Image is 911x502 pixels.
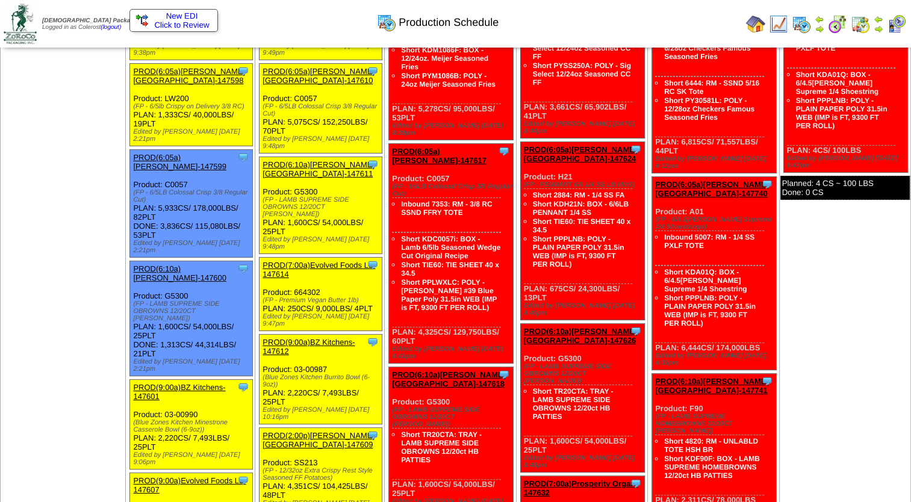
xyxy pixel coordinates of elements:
[392,370,506,388] a: PROD(6:10a)[PERSON_NAME][GEOGRAPHIC_DATA]-147618
[524,181,645,188] div: (FP - PENNANT 6/6 1/4 SS LB NWS)
[130,380,252,469] div: Product: 03-00990 PLAN: 2,220CS / 7,493LBS / 25PLT
[367,158,379,170] img: Tooltip
[263,338,355,356] a: PROD(9:00a)BZ Kitchens-147612
[815,14,824,24] img: arrowleft.gif
[874,14,883,24] img: arrowleft.gif
[263,261,375,279] a: PROD(7:00a)Evolved Foods LL-147614
[260,64,382,153] div: Product: C0057 PLAN: 5,075CS / 152,250LBS / 70PLT
[133,128,252,143] div: Edited by [PERSON_NAME] [DATE] 2:21pm
[263,160,375,178] a: PROD(6:10a)[PERSON_NAME][GEOGRAPHIC_DATA]-147611
[263,374,381,388] div: (Blue Zones Kitchen Burrito Bowl (6-9oz))
[263,313,381,327] div: Edited by [PERSON_NAME] [DATE] 9:47pm
[133,419,252,433] div: (Blue Zones Kitchen Minestrone Casserole Bowl (6-9oz))
[133,153,226,171] a: PROD(6:05a)[PERSON_NAME]-147599
[524,454,645,469] div: Edited by [PERSON_NAME] [DATE] 8:48pm
[796,70,878,96] a: Short KDA01Q: BOX - 6/4.5[PERSON_NAME] Supreme 1/4 Shoestring
[133,240,252,254] div: Edited by [PERSON_NAME] [DATE] 2:21pm
[263,431,375,449] a: PROD(2:00p)[PERSON_NAME][GEOGRAPHIC_DATA]-147609
[796,96,888,130] a: Short PPPLNB: POLY - PLAIN PAPER POLY 31.5in WEB (IMP is FT, 9300 FT PER ROLL)
[42,17,143,24] span: [DEMOGRAPHIC_DATA] Packaging
[524,120,645,135] div: Edited by [PERSON_NAME] [DATE] 8:44pm
[524,302,645,317] div: Edited by [PERSON_NAME] [DATE] 8:45pm
[367,429,379,441] img: Tooltip
[401,72,496,88] a: Short PYM1086B: POLY - 24oz Meijer Seasoned Fries
[263,67,375,85] a: PROD(6:05a)[PERSON_NAME][GEOGRAPHIC_DATA]-147610
[664,268,747,293] a: Short KDA01Q: BOX - 6/4.5[PERSON_NAME] Supreme 1/4 Shoestring
[874,24,883,34] img: arrowright.gif
[392,406,513,428] div: (FP - LAMB SUPREME SIDE OBROWNS 12/20CT [PERSON_NAME])
[401,46,488,71] a: Short KDM1086F: BOX - 12/24oz. Meijer Seasoned Fries
[392,346,513,360] div: Edited by [PERSON_NAME] [DATE] 8:41pm
[851,14,870,34] img: calendarinout.gif
[133,67,245,85] a: PROD(6:05a)[PERSON_NAME][GEOGRAPHIC_DATA]-147598
[828,14,847,34] img: calendarblend.gif
[101,24,121,31] a: (logout)
[630,143,642,155] img: Tooltip
[237,474,249,486] img: Tooltip
[237,262,249,274] img: Tooltip
[787,155,908,169] div: Edited by [PERSON_NAME] [DATE] 6:47pm
[133,189,252,203] div: (FP - 6/5LB Colossal Crisp 3/8 Regular Cut)
[260,335,382,424] div: Product: 03-00987 PLAN: 2,220CS / 7,493LBS / 25PLT
[401,430,482,464] a: Short TR20CTA: TRAY - LAMB SUPREME SIDE OBROWNS 12/20ct HB PATTIES
[136,20,211,29] span: Click to Review
[263,467,381,482] div: (FP - 12/32oz Extra Crispy Rest Style Seasoned FF Potatoes)
[263,236,381,250] div: Edited by [PERSON_NAME] [DATE] 9:48pm
[401,278,497,312] a: Short PPLWXLC: POLY - [PERSON_NAME] #39 Blue Paper Poly 31.5in WEB (IMP is FT, 9300 FT PER ROLL)
[520,142,645,320] div: Product: H21 PLAN: 675CS / 24,300LBS / 13PLT
[401,200,492,217] a: Inbound 7353: RM - 3/8 RC SSND FFRY TOTE
[630,477,642,489] img: Tooltip
[533,387,614,421] a: Short TR20CTA: TRAY - LAMB SUPREME SIDE OBROWNS 12/20ct HB PATTIES
[133,383,225,401] a: PROD(9:00a)BZ Kitchens-147601
[263,297,381,304] div: (FP - Premium Vegan Butter 1lb)
[664,96,754,122] a: Short PY30581L: POLY - 12/28oz Checkers Famous Seasoned Fries
[746,14,765,34] img: home.gif
[655,377,769,395] a: PROD(6:10a)[PERSON_NAME][GEOGRAPHIC_DATA]-147741
[166,11,198,20] span: New EDI
[4,4,37,44] img: zoroco-logo-small.webp
[237,151,249,163] img: Tooltip
[392,147,487,165] a: PROD(6:05a)[PERSON_NAME]-147617
[533,217,631,234] a: Short TIE60: TIE SHEET 40 x 34.5
[42,17,143,31] span: Logged in as Colerost
[367,259,379,271] img: Tooltip
[792,14,811,34] img: calendarprod.gif
[392,122,513,137] div: Edited by [PERSON_NAME] [DATE] 8:39pm
[392,183,513,197] div: (FP - 6/5LB Colossal Crisp 3/8 Regular Cut)
[533,61,631,87] a: Short PYSS250A: POLY - Sig Select 12/24oz Seasoned CC FF
[136,11,211,29] a: New EDI Click to Review
[367,336,379,348] img: Tooltip
[664,437,758,454] a: Short 4820: RM - UNLABLD TOTE HSH BR
[263,196,381,218] div: (FP - LAMB SUPREME SIDE OBROWNS 12/20CT [PERSON_NAME])
[533,191,625,199] a: Short 2884: RM - 1/4 SS FA
[630,325,642,337] img: Tooltip
[367,65,379,77] img: Tooltip
[399,16,499,29] span: Production Schedule
[780,176,910,200] div: Planned: 4 CS ~ 100 LBS Done: 0 CS
[263,406,381,421] div: Edited by [PERSON_NAME] [DATE] 10:16pm
[655,155,776,170] div: Edited by [PERSON_NAME] [DATE] 4:12pm
[655,180,769,198] a: PROD(6:05a)[PERSON_NAME][GEOGRAPHIC_DATA]-147740
[263,135,381,150] div: Edited by [PERSON_NAME] [DATE] 9:48pm
[664,79,759,96] a: Short 6444: RM - SSND 5/16 RC SK Tote
[652,177,777,370] div: Product: A01 PLAN: 6,444CS / 174,000LBS
[260,157,382,254] div: Product: G5300 PLAN: 1,600CS / 54,000LBS / 25PLT
[237,65,249,77] img: Tooltip
[769,14,788,34] img: line_graph.gif
[260,258,382,331] div: Product: 664302 PLAN: 250CS / 9,000LBS / 4PLT
[664,233,754,250] a: Inbound 5007: RM - 1/4 SS PXLF TOTE
[498,368,510,380] img: Tooltip
[761,375,773,387] img: Tooltip
[761,178,773,190] img: Tooltip
[136,14,148,26] img: ediSmall.gif
[524,145,638,163] a: PROD(6:05a)[PERSON_NAME][GEOGRAPHIC_DATA]-147624
[133,451,252,466] div: Edited by [PERSON_NAME] [DATE] 9:06pm
[133,264,226,282] a: PROD(6:10a)[PERSON_NAME]-147600
[498,145,510,157] img: Tooltip
[533,200,629,217] a: Short KDH21N: BOX - 6/6LB PENNANT 1/4 SS
[655,216,776,231] div: (FP - 6/4.5[PERSON_NAME] Supreme 1/4 Shoestrings)
[533,235,624,268] a: Short PPPLNB: POLY - PLAIN PAPER POLY 31.5in WEB (IMP is FT, 9300 FT PER ROLL)
[130,150,252,258] div: Product: C0057 PLAN: 5,933CS / 178,000LBS / 82PLT DONE: 3,836CS / 115,080LBS / 53PLT
[664,294,756,327] a: Short PPPLNB: POLY - PLAIN PAPER POLY 31.5in WEB (IMP is FT, 9300 FT PER ROLL)
[133,476,246,494] a: PROD(9:00a)Evolved Foods LL-147607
